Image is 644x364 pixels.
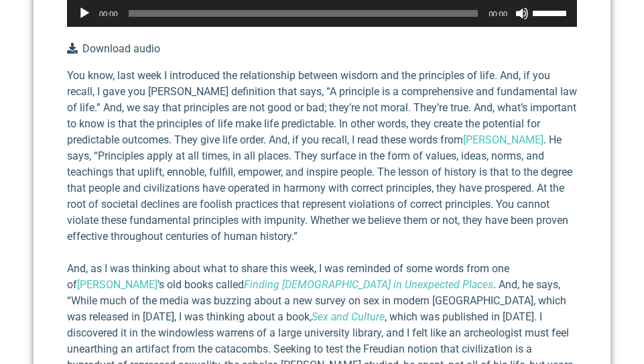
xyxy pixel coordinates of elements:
[515,7,529,20] button: Mute
[489,10,507,18] span: 00:00
[244,278,493,291] a: Finding [DEMOGRAPHIC_DATA] in Unexpected Places
[67,68,577,245] p: You know, last week I introduced the relationship between wisdom and the principles of life. And,...
[312,310,385,323] a: Sex and Culture
[463,133,543,146] a: [PERSON_NAME]
[67,40,160,57] a: Download audio
[99,10,118,18] span: 00:00
[77,278,157,291] a: [PERSON_NAME]
[78,7,91,20] button: Play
